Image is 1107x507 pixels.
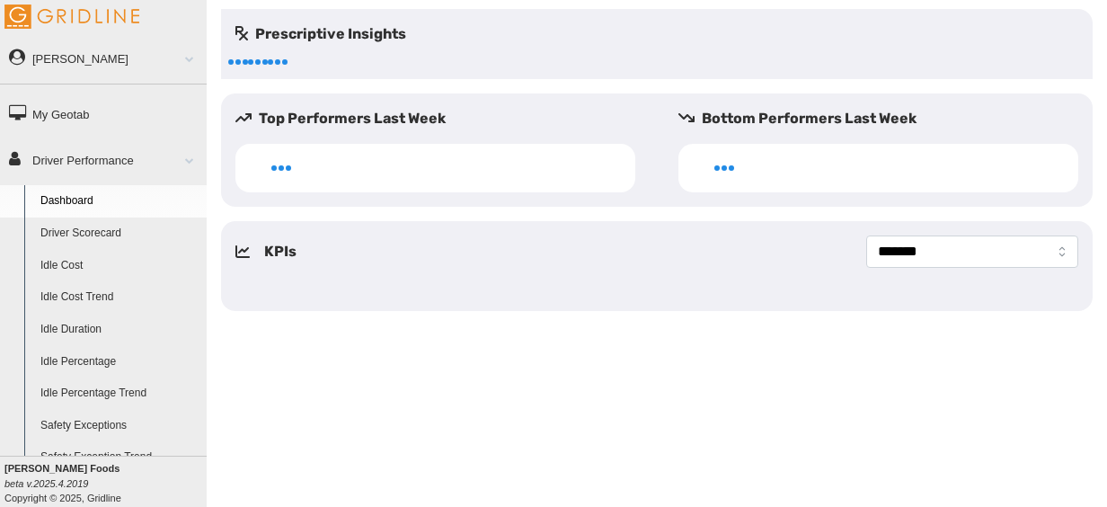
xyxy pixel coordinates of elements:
[4,478,88,489] i: beta v.2025.4.2019
[4,463,120,474] b: [PERSON_NAME] Foods
[32,441,207,474] a: Safety Exception Trend
[264,241,297,262] h5: KPIs
[32,314,207,346] a: Idle Duration
[235,23,406,45] h5: Prescriptive Insights
[32,410,207,442] a: Safety Exceptions
[235,108,650,129] h5: Top Performers Last Week
[4,4,139,29] img: Gridline
[32,378,207,410] a: Idle Percentage Trend
[32,218,207,250] a: Driver Scorecard
[32,346,207,378] a: Idle Percentage
[4,461,207,505] div: Copyright © 2025, Gridline
[32,185,207,218] a: Dashboard
[678,108,1093,129] h5: Bottom Performers Last Week
[32,281,207,314] a: Idle Cost Trend
[32,250,207,282] a: Idle Cost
